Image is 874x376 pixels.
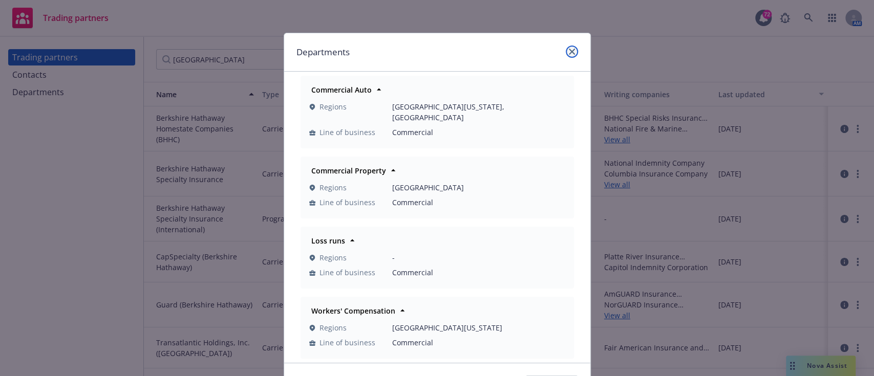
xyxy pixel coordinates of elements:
span: Commercial [392,127,565,138]
span: Commercial [392,337,565,348]
span: Commercial [392,197,565,208]
span: Line of business [319,197,375,208]
span: Line of business [319,337,375,348]
span: [GEOGRAPHIC_DATA][US_STATE] [392,322,565,333]
a: close [566,46,578,58]
span: Regions [319,322,347,333]
span: Regions [319,182,347,193]
strong: Commercial Auto [311,85,372,95]
span: [GEOGRAPHIC_DATA][US_STATE], [GEOGRAPHIC_DATA] [392,101,565,123]
span: Line of business [319,267,375,278]
span: Regions [319,101,347,112]
span: [GEOGRAPHIC_DATA] [392,182,565,193]
span: Line of business [319,127,375,138]
strong: Workers' Compensation [311,306,395,316]
span: - [392,252,565,263]
h1: Departments [296,46,350,59]
span: Regions [319,252,347,263]
span: Commercial [392,267,565,278]
strong: Loss runs [311,236,345,246]
strong: Commercial Property [311,166,386,175]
